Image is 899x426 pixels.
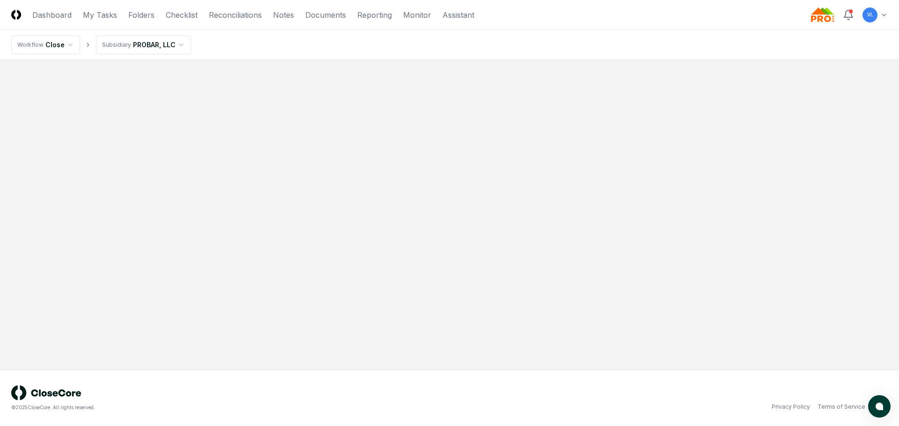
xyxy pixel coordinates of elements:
div: © 2025 CloseCore. All rights reserved. [11,404,449,411]
div: Subsidiary [102,41,131,49]
a: Dashboard [32,9,72,21]
nav: breadcrumb [11,36,191,54]
img: Logo [11,10,21,20]
a: Privacy Policy [772,403,810,411]
span: VL [867,11,873,18]
a: Folders [128,9,155,21]
img: Probar logo [811,7,835,22]
a: Monitor [403,9,431,21]
button: VL [862,7,878,23]
a: Notes [273,9,294,21]
a: Terms of Service [818,403,865,411]
a: Reporting [357,9,392,21]
a: Checklist [166,9,198,21]
a: Reconciliations [209,9,262,21]
button: atlas-launcher [868,395,891,418]
a: Documents [305,9,346,21]
a: Assistant [442,9,474,21]
div: Workflow [17,41,44,49]
a: My Tasks [83,9,117,21]
img: logo [11,385,81,400]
